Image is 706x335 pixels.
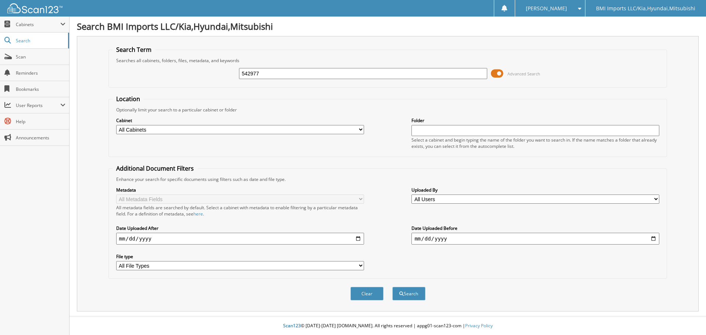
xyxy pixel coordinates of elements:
[193,211,203,217] a: here
[77,20,699,32] h1: Search BMI Imports LLC/Kia,Hyundai,Mitsubishi
[669,300,706,335] iframe: Chat Widget
[113,164,197,172] legend: Additional Document Filters
[507,71,540,76] span: Advanced Search
[392,287,425,300] button: Search
[465,322,493,329] a: Privacy Policy
[113,57,663,64] div: Searches all cabinets, folders, files, metadata, and keywords
[596,6,695,11] span: BMI Imports LLC/Kia,Hyundai,Mitsubishi
[16,135,65,141] span: Announcements
[69,317,706,335] div: © [DATE]-[DATE] [DOMAIN_NAME]. All rights reserved | appg01-scan123-com |
[116,117,364,124] label: Cabinet
[16,102,60,108] span: User Reports
[113,176,663,182] div: Enhance your search for specific documents using filters such as date and file type.
[16,21,60,28] span: Cabinets
[411,117,659,124] label: Folder
[16,118,65,125] span: Help
[411,137,659,149] div: Select a cabinet and begin typing the name of the folder you want to search in. If the name match...
[16,86,65,92] span: Bookmarks
[7,3,63,13] img: scan123-logo-white.svg
[116,233,364,245] input: start
[116,187,364,193] label: Metadata
[350,287,384,300] button: Clear
[411,225,659,231] label: Date Uploaded Before
[116,253,364,260] label: File type
[411,187,659,193] label: Uploaded By
[16,38,64,44] span: Search
[116,204,364,217] div: All metadata fields are searched by default. Select a cabinet with metadata to enable filtering b...
[113,46,155,54] legend: Search Term
[16,70,65,76] span: Reminders
[411,233,659,245] input: end
[283,322,301,329] span: Scan123
[16,54,65,60] span: Scan
[116,225,364,231] label: Date Uploaded After
[113,107,663,113] div: Optionally limit your search to a particular cabinet or folder
[113,95,144,103] legend: Location
[526,6,567,11] span: [PERSON_NAME]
